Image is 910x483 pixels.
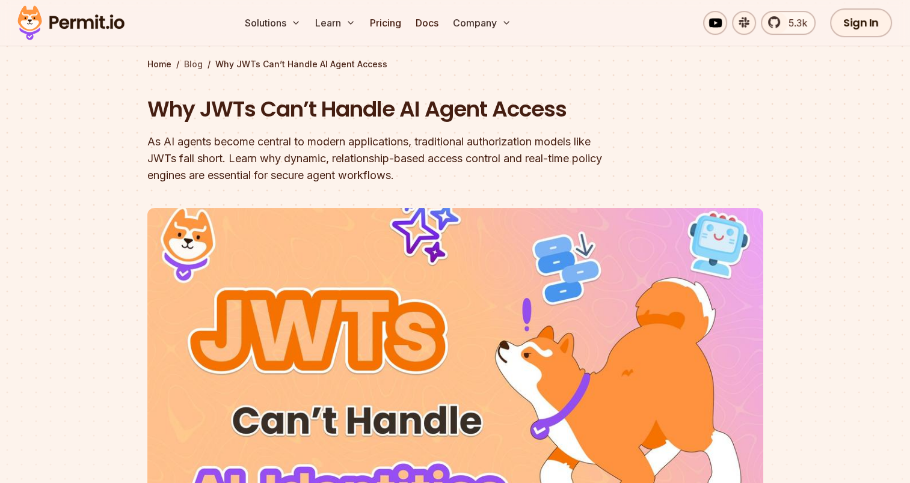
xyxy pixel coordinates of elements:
[240,11,306,35] button: Solutions
[147,133,609,184] div: As AI agents become central to modern applications, traditional authorization models like JWTs fa...
[781,16,807,30] span: 5.3k
[310,11,360,35] button: Learn
[761,11,816,35] a: 5.3k
[147,58,171,70] a: Home
[365,11,406,35] a: Pricing
[12,2,130,43] img: Permit logo
[147,58,763,70] div: / /
[830,8,892,37] a: Sign In
[448,11,516,35] button: Company
[184,58,203,70] a: Blog
[411,11,443,35] a: Docs
[147,94,609,124] h1: Why JWTs Can’t Handle AI Agent Access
